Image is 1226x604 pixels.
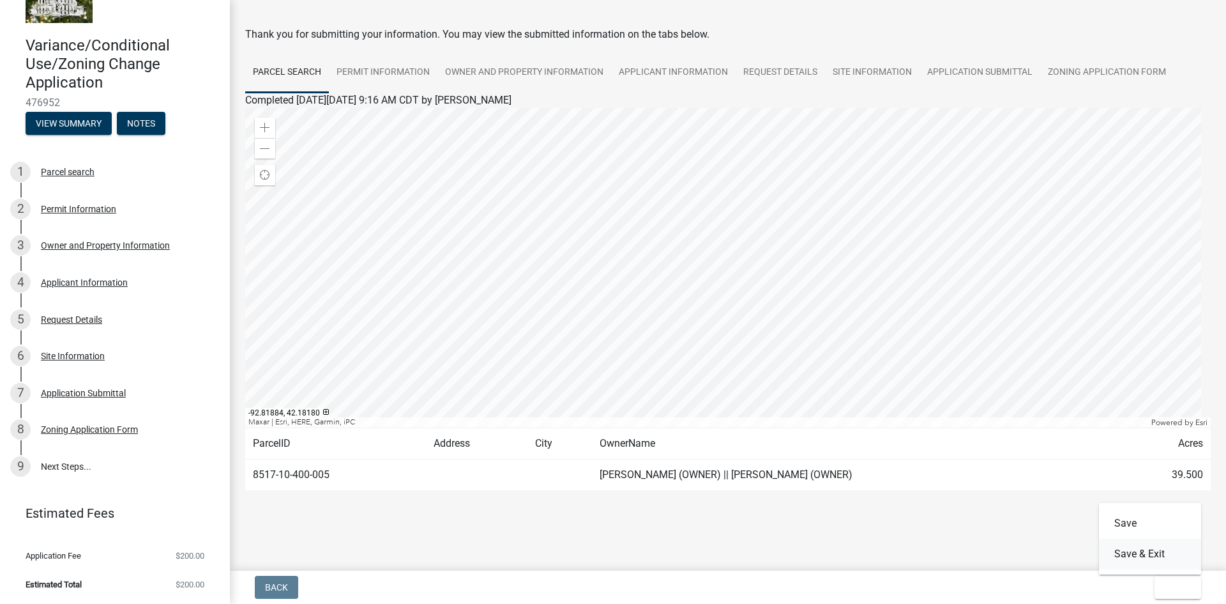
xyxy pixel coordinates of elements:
[41,278,128,287] div: Applicant Information
[10,346,31,366] div: 6
[265,582,288,592] span: Back
[10,456,31,477] div: 9
[41,241,170,250] div: Owner and Property Information
[26,580,82,589] span: Estimated Total
[245,52,329,93] a: Parcel search
[1165,582,1183,592] span: Exit
[176,580,204,589] span: $200.00
[611,52,736,93] a: Applicant Information
[1099,503,1201,575] div: Exit
[426,428,527,460] td: Address
[245,94,511,106] span: Completed [DATE][DATE] 9:16 AM CDT by [PERSON_NAME]
[437,52,611,93] a: Owner and Property Information
[1119,428,1211,460] td: Acres
[1099,508,1201,539] button: Save
[10,309,31,330] div: 5
[41,167,95,176] div: Parcel search
[176,552,204,560] span: $200.00
[26,112,112,135] button: View Summary
[255,138,275,159] div: Zoom out
[527,428,591,460] td: City
[1148,417,1211,428] div: Powered by
[1119,460,1211,491] td: 39.500
[10,383,31,403] div: 7
[736,52,825,93] a: Request Details
[26,552,81,560] span: Application Fee
[1099,539,1201,569] button: Save & Exit
[41,352,105,360] div: Site Information
[245,27,1211,42] div: Thank you for submitting your information. You may view the submitted information on the tabs below.
[26,36,220,91] h4: Variance/Conditional Use/Zoning Change Application
[41,389,126,398] div: Application Submittal
[10,500,209,526] a: Estimated Fees
[255,576,298,599] button: Back
[919,52,1040,93] a: Application Submittal
[117,120,165,130] wm-modal-confirm: Notes
[1195,418,1207,427] a: Esri
[41,205,116,213] div: Permit Information
[10,272,31,293] div: 4
[10,419,31,440] div: 8
[255,118,275,138] div: Zoom in
[41,315,102,324] div: Request Details
[41,425,138,434] div: Zoning Application Form
[245,428,426,460] td: ParcelID
[10,199,31,219] div: 2
[245,417,1148,428] div: Maxar | Esri, HERE, Garmin, iPC
[117,112,165,135] button: Notes
[1040,52,1174,93] a: Zoning Application Form
[592,460,1119,491] td: [PERSON_NAME] (OWNER) || [PERSON_NAME] (OWNER)
[825,52,919,93] a: Site Information
[26,120,112,130] wm-modal-confirm: Summary
[10,235,31,256] div: 3
[245,460,426,491] td: 8517-10-400-005
[10,162,31,182] div: 1
[329,52,437,93] a: Permit Information
[1154,576,1201,599] button: Exit
[255,165,275,185] div: Find my location
[592,428,1119,460] td: OwnerName
[26,97,204,109] span: 476952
